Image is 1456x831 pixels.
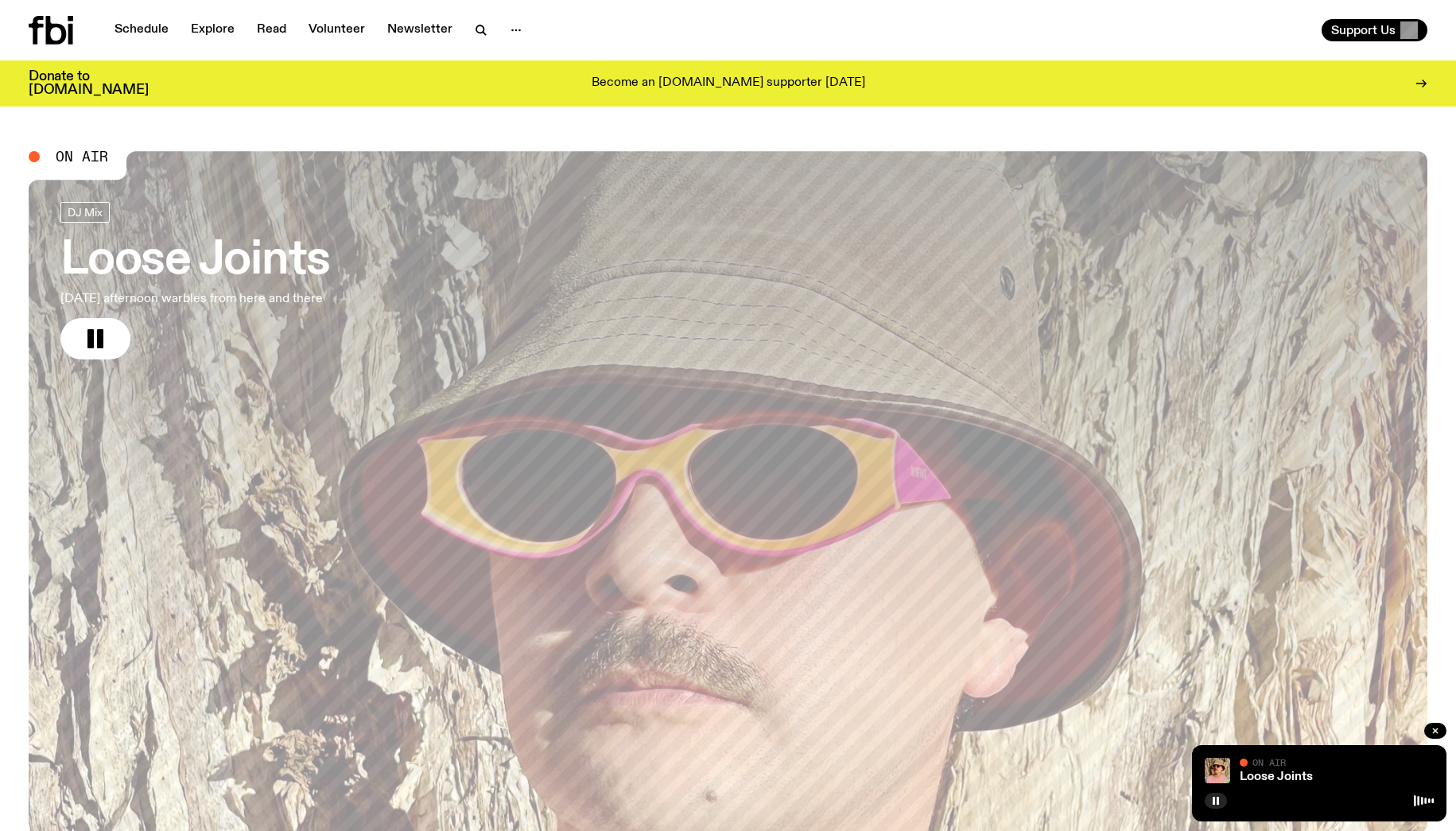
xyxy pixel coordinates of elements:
span: On Air [56,150,108,164]
span: Support Us [1331,23,1396,37]
a: Schedule [105,19,178,41]
a: Read [247,19,296,41]
span: DJ Mix [68,206,103,218]
a: Newsletter [378,19,462,41]
a: Explore [181,19,244,41]
h3: Loose Joints [60,239,330,283]
p: [DATE] afternoon warbles from here and there [60,289,330,309]
span: On Air [1252,757,1286,767]
h3: Donate to [DOMAIN_NAME] [29,70,149,97]
a: Loose Joints[DATE] afternoon warbles from here and there [60,202,330,359]
a: Volunteer [299,19,375,41]
p: Become an [DOMAIN_NAME] supporter [DATE] [592,76,865,91]
button: Support Us [1322,19,1427,41]
a: DJ Mix [60,202,110,223]
img: Tyson stands in front of a paperbark tree wearing orange sunglasses, a suede bucket hat and a pin... [1205,758,1230,783]
a: Loose Joints [1240,771,1313,783]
